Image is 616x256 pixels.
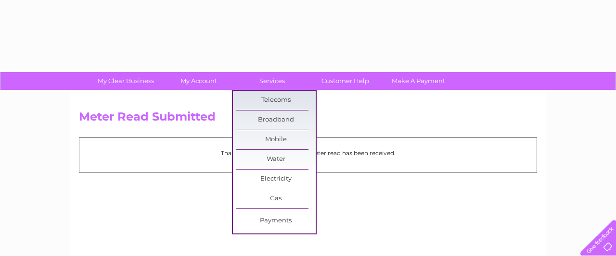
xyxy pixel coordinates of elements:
[236,150,316,169] a: Water
[86,72,166,90] a: My Clear Business
[232,72,312,90] a: Services
[79,110,537,128] h2: Meter Read Submitted
[236,130,316,149] a: Mobile
[84,148,532,158] p: Thank you for your time, your meter read has been received.
[379,72,458,90] a: Make A Payment
[236,170,316,189] a: Electricity
[236,211,316,231] a: Payments
[236,189,316,208] a: Gas
[236,110,316,130] a: Broadband
[159,72,239,90] a: My Account
[306,72,385,90] a: Customer Help
[236,91,316,110] a: Telecoms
